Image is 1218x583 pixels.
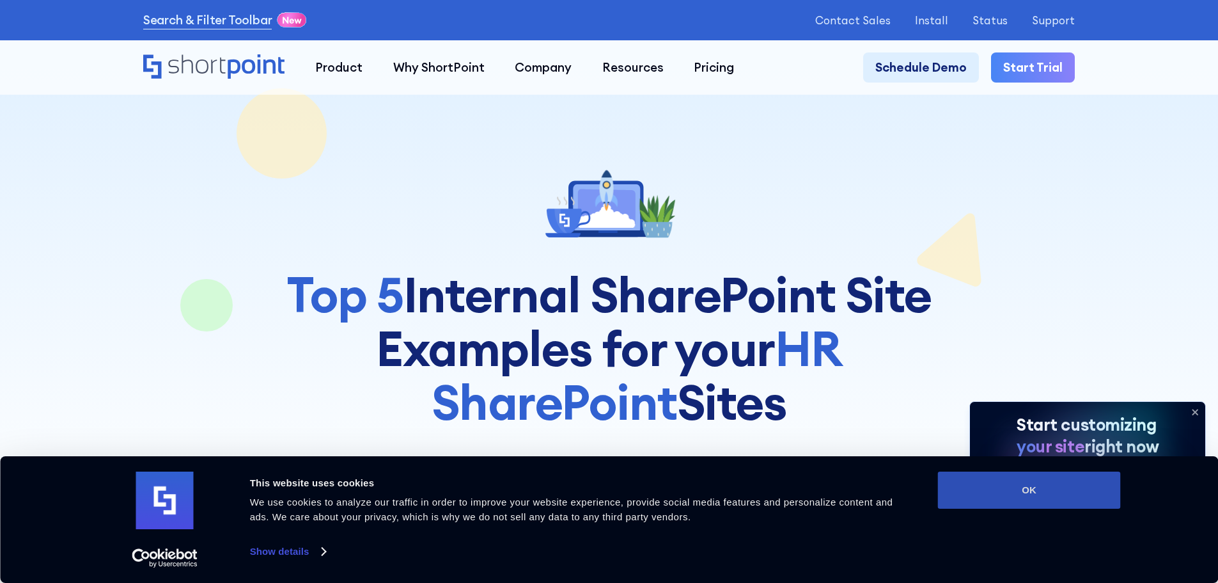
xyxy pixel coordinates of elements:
[915,14,948,26] a: Install
[602,58,664,77] div: Resources
[250,497,893,522] span: We use cookies to analyze our traffic in order to improve your website experience, provide social...
[143,11,272,29] a: Search & Filter Toolbar
[991,52,1075,83] a: Start Trial
[300,52,378,83] a: Product
[938,472,1121,509] button: OK
[499,52,587,83] a: Company
[250,542,325,561] a: Show details
[250,475,909,491] div: This website uses cookies
[393,58,485,77] div: Why ShortPoint
[109,548,221,568] a: Usercentrics Cookiebot - opens in a new window
[267,268,952,429] h1: Internal SharePoint Site Examples for your Sites
[679,52,750,83] a: Pricing
[136,472,194,529] img: logo
[694,58,734,77] div: Pricing
[1032,14,1075,26] a: Support
[143,54,285,81] a: Home
[587,52,679,83] a: Resources
[815,14,891,26] a: Contact Sales
[378,52,500,83] a: Why ShortPoint
[515,58,572,77] div: Company
[315,58,363,77] div: Product
[863,52,979,83] a: Schedule Demo
[972,14,1008,26] a: Status
[432,317,842,433] span: HR SharePoint
[286,264,403,325] span: Top 5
